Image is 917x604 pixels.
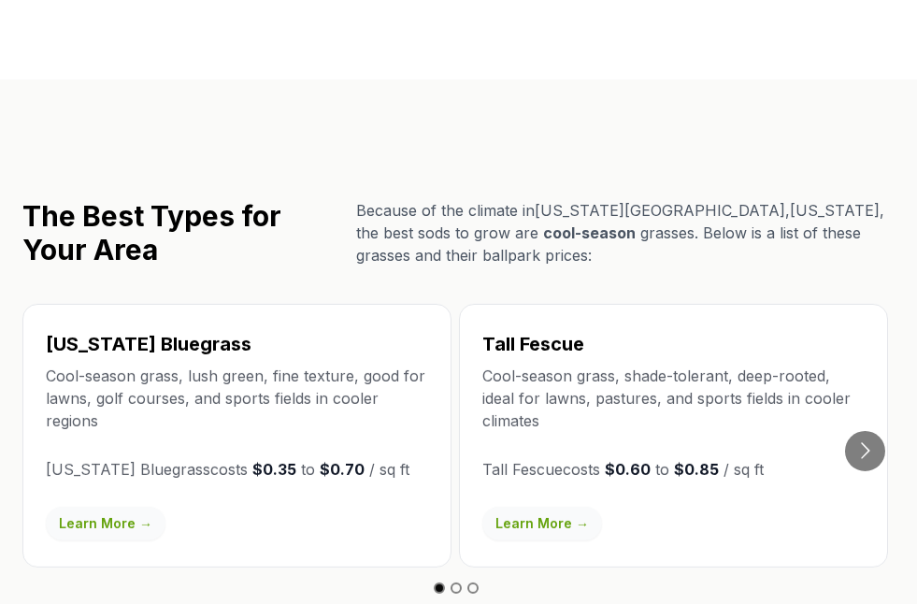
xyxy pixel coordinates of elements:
[482,331,865,357] h3: Tall Fescue
[46,331,428,357] h3: [US_STATE] Bluegrass
[252,460,296,479] strong: $0.35
[467,582,479,594] button: Go to slide 3
[22,199,341,266] h2: The Best Types for Your Area
[845,431,885,471] button: Go to next slide
[356,199,895,266] p: Because of the climate in [US_STATE][GEOGRAPHIC_DATA] , [US_STATE] , the best sods to grow are gr...
[434,582,445,594] button: Go to slide 1
[482,507,602,540] a: Learn More →
[46,507,165,540] a: Learn More →
[46,365,428,432] p: Cool-season grass, lush green, fine texture, good for lawns, golf courses, and sports fields in c...
[482,365,865,432] p: Cool-season grass, shade-tolerant, deep-rooted, ideal for lawns, pastures, and sports fields in c...
[320,460,365,479] strong: $0.70
[605,460,651,479] strong: $0.60
[482,458,865,481] p: Tall Fescue costs to / sq ft
[451,582,462,594] button: Go to slide 2
[543,223,636,242] span: cool-season
[46,458,428,481] p: [US_STATE] Bluegrass costs to / sq ft
[674,460,719,479] strong: $0.85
